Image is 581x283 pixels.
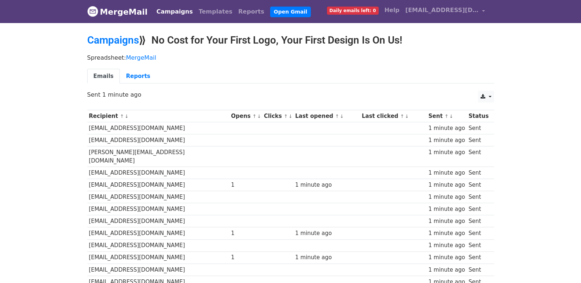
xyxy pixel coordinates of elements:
div: 1 minute ago [429,241,465,250]
img: MergeMail logo [87,6,98,17]
td: [EMAIL_ADDRESS][DOMAIN_NAME] [87,252,229,264]
td: [EMAIL_ADDRESS][DOMAIN_NAME] [87,179,229,191]
td: [EMAIL_ADDRESS][DOMAIN_NAME] [87,191,229,203]
td: Sent [467,215,490,227]
td: [PERSON_NAME][EMAIL_ADDRESS][DOMAIN_NAME] [87,146,229,167]
a: ↓ [449,113,453,119]
p: Sent 1 minute ago [87,91,494,98]
a: ↓ [340,113,344,119]
a: [EMAIL_ADDRESS][DOMAIN_NAME] [402,3,488,20]
td: [EMAIL_ADDRESS][DOMAIN_NAME] [87,264,229,276]
div: 1 minute ago [295,181,358,189]
a: ↑ [445,113,449,119]
a: Reports [235,4,267,19]
div: 1 minute ago [295,229,358,238]
td: Sent [467,167,490,179]
a: Help [382,3,402,18]
a: MergeMail [87,4,148,19]
td: [EMAIL_ADDRESS][DOMAIN_NAME] [87,203,229,215]
th: Status [467,110,490,122]
td: [EMAIL_ADDRESS][DOMAIN_NAME] [87,215,229,227]
div: 1 minute ago [429,136,465,145]
span: Daily emails left: 0 [327,7,379,15]
div: 1 [231,181,260,189]
td: Sent [467,227,490,239]
div: 1 [231,229,260,238]
a: ↑ [120,113,124,119]
div: 1 minute ago [429,181,465,189]
div: 1 minute ago [429,217,465,226]
a: Reports [120,69,157,84]
td: [EMAIL_ADDRESS][DOMAIN_NAME] [87,239,229,252]
td: [EMAIL_ADDRESS][DOMAIN_NAME] [87,134,229,146]
td: Sent [467,146,490,167]
td: [EMAIL_ADDRESS][DOMAIN_NAME] [87,122,229,134]
th: Opens [229,110,262,122]
a: ↑ [284,113,288,119]
a: Open Gmail [270,7,311,17]
a: ↓ [405,113,409,119]
a: Campaigns [87,34,139,46]
a: ↑ [335,113,339,119]
a: ↓ [288,113,293,119]
a: Templates [196,4,235,19]
div: 1 minute ago [429,205,465,213]
div: 1 minute ago [429,169,465,177]
td: Sent [467,252,490,264]
a: Daily emails left: 0 [324,3,382,18]
td: [EMAIL_ADDRESS][DOMAIN_NAME] [87,227,229,239]
td: Sent [467,203,490,215]
th: Clicks [262,110,293,122]
div: 1 minute ago [429,266,465,274]
div: 1 minute ago [429,229,465,238]
th: Last clicked [360,110,427,122]
div: 1 minute ago [429,148,465,157]
h2: ⟫ No Cost for Your First Logo, Your First Design Is On Us! [87,34,494,46]
a: MergeMail [126,54,156,61]
td: Sent [467,179,490,191]
span: [EMAIL_ADDRESS][DOMAIN_NAME] [405,6,479,15]
div: 1 minute ago [429,193,465,201]
div: 1 [231,253,260,262]
p: Spreadsheet: [87,54,494,62]
a: ↑ [253,113,257,119]
td: Sent [467,264,490,276]
td: Sent [467,134,490,146]
a: ↑ [400,113,404,119]
a: Campaigns [154,4,196,19]
div: 1 minute ago [429,253,465,262]
td: Sent [467,239,490,252]
div: 1 minute ago [429,124,465,133]
a: Emails [87,69,120,84]
th: Recipient [87,110,229,122]
td: Sent [467,122,490,134]
td: Sent [467,191,490,203]
a: ↓ [125,113,129,119]
th: Last opened [293,110,360,122]
div: 1 minute ago [295,253,358,262]
th: Sent [427,110,467,122]
td: [EMAIL_ADDRESS][DOMAIN_NAME] [87,167,229,179]
a: ↓ [257,113,261,119]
